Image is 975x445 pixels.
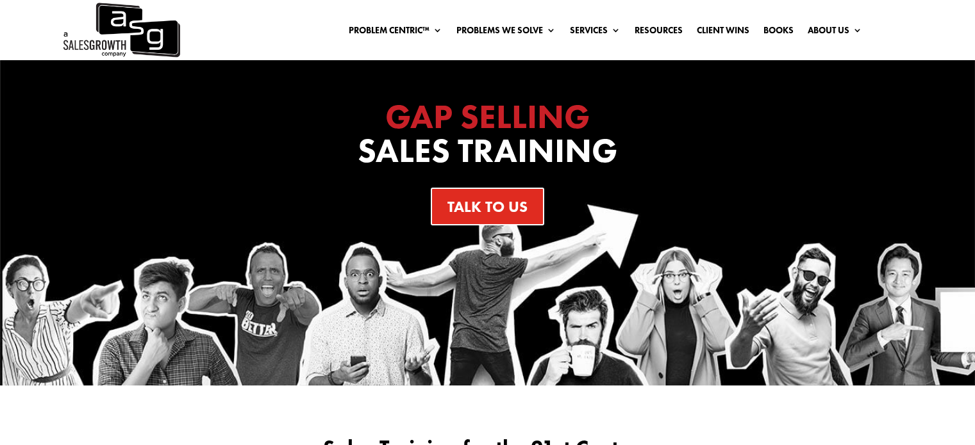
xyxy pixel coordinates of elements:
[349,26,442,40] a: Problem Centric™
[808,26,862,40] a: About Us
[697,26,749,40] a: Client Wins
[763,26,794,40] a: Books
[570,26,621,40] a: Services
[431,188,544,225] a: Talk To Us
[231,100,744,174] h1: Sales Training
[635,26,683,40] a: Resources
[385,95,590,138] span: GAP SELLING
[456,26,556,40] a: Problems We Solve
